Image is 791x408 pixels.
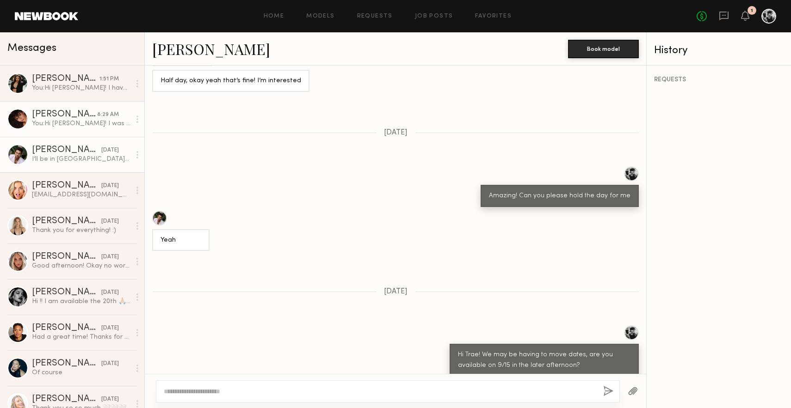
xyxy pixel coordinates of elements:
[99,75,119,84] div: 1:51 PM
[152,39,270,59] a: [PERSON_NAME]
[306,13,334,19] a: Models
[101,182,119,190] div: [DATE]
[654,45,784,56] div: History
[32,119,130,128] div: You: Hi [PERSON_NAME]! I was wondering if you were available for a full day shoot on 9/12? It wou...
[32,110,97,119] div: [PERSON_NAME]
[32,74,99,84] div: [PERSON_NAME]
[568,40,639,58] button: Book model
[654,77,784,83] div: REQUESTS
[32,368,130,377] div: Of course
[475,13,512,19] a: Favorites
[101,324,119,333] div: [DATE]
[32,84,130,92] div: You: Hi [PERSON_NAME]! I have a client that is interested in working with you, for a full day sho...
[32,217,101,226] div: [PERSON_NAME]
[32,190,130,199] div: [EMAIL_ADDRESS][DOMAIN_NAME]
[101,395,119,404] div: [DATE]
[32,297,130,306] div: Hi !! I am available the 20th 🙏🏼💫
[751,8,753,13] div: 1
[32,359,101,368] div: [PERSON_NAME]
[161,235,201,246] div: Yeah
[101,253,119,262] div: [DATE]
[357,13,393,19] a: Requests
[32,226,130,235] div: Thank you for everything! :)
[101,146,119,155] div: [DATE]
[458,350,630,371] div: Hi Trae! We may be having to move dates, are you available on 9/15 in the later afternoon?
[32,252,101,262] div: [PERSON_NAME]
[161,76,301,86] div: Half day, okay yeah that’s fine! I’m interested
[384,288,408,296] span: [DATE]
[32,288,101,297] div: [PERSON_NAME]
[415,13,453,19] a: Job Posts
[32,395,101,404] div: [PERSON_NAME]
[101,359,119,368] div: [DATE]
[568,44,639,52] a: Book model
[264,13,284,19] a: Home
[32,155,130,164] div: I’ll be in [GEOGRAPHIC_DATA] for a shoot 15-18th
[101,217,119,226] div: [DATE]
[32,146,101,155] div: [PERSON_NAME]
[7,43,56,54] span: Messages
[384,129,408,137] span: [DATE]
[489,191,630,201] div: Amazing! Can you please hold the day for me
[32,262,130,270] div: Good afternoon! Okay no worries thank you so much for letting me know! I would love to work toget...
[101,288,119,297] div: [DATE]
[32,333,130,341] div: Had a great time! Thanks for having me!
[32,181,101,190] div: [PERSON_NAME]
[97,110,119,119] div: 8:29 AM
[32,323,101,333] div: [PERSON_NAME]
